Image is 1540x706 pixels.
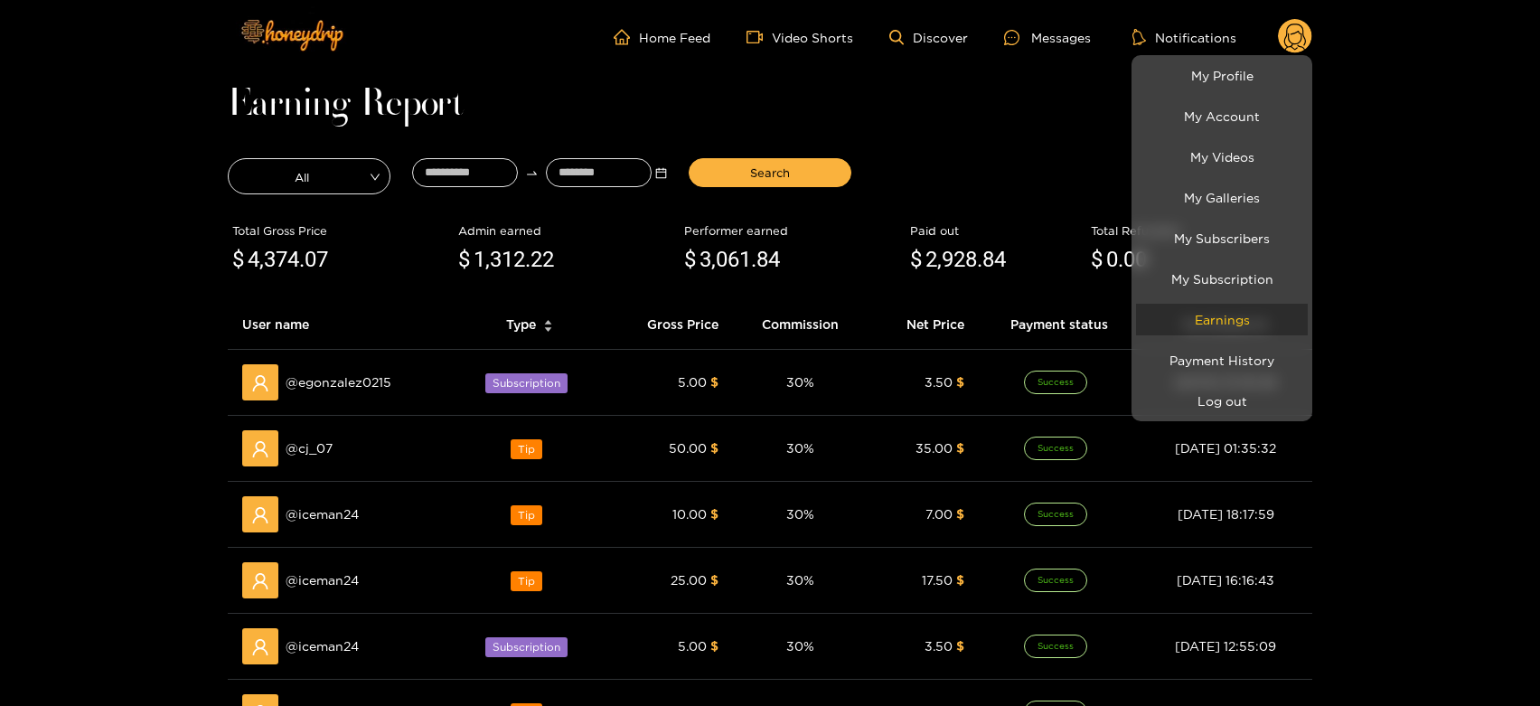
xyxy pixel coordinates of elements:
a: My Videos [1136,141,1308,173]
a: My Galleries [1136,182,1308,213]
a: Payment History [1136,344,1308,376]
a: My Profile [1136,60,1308,91]
a: My Account [1136,100,1308,132]
a: My Subscribers [1136,222,1308,254]
a: Earnings [1136,304,1308,335]
button: Log out [1136,385,1308,417]
a: My Subscription [1136,263,1308,295]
